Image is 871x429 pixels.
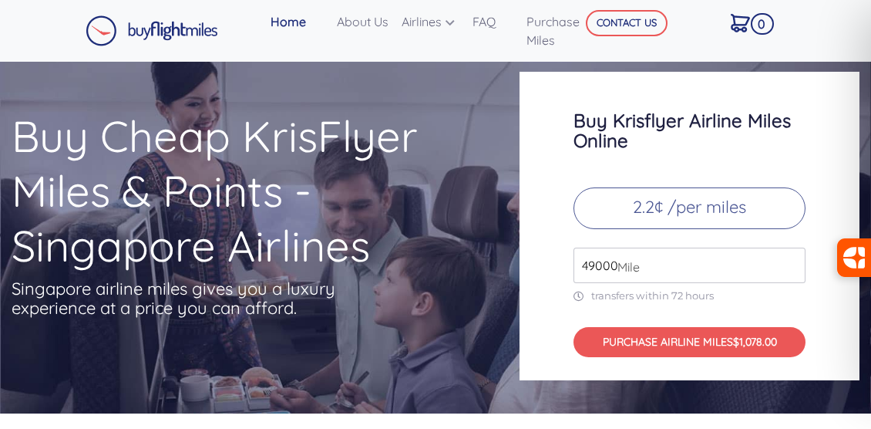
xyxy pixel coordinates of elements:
a: Purchase Miles [520,6,604,56]
button: CONTACT US [586,10,668,36]
span: $1,078.00 [733,335,777,349]
a: Airlines [395,6,466,37]
a: About Us [331,6,395,37]
a: Home [264,6,331,37]
span: 0 [751,13,773,35]
h1: Buy Cheap KrisFlyer Miles & Points - Singapore Airlines [12,109,459,273]
p: Singapore airline miles gives you a luxury experience at a price you can afford. [12,279,358,318]
p: transfers within 72 hours [573,289,805,302]
a: Buy Flight Miles Logo [86,12,218,50]
a: FAQ [466,6,520,37]
img: Cart [731,14,750,32]
span: Mile [610,258,640,276]
h3: Buy Krisflyer Airline Miles Online [573,110,805,150]
button: PURCHASE AIRLINE MILES$1,078.00 [573,327,805,357]
a: 0 [725,6,772,39]
img: Buy Flight Miles Logo [86,15,218,46]
p: 2.2¢ /per miles [573,187,805,229]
